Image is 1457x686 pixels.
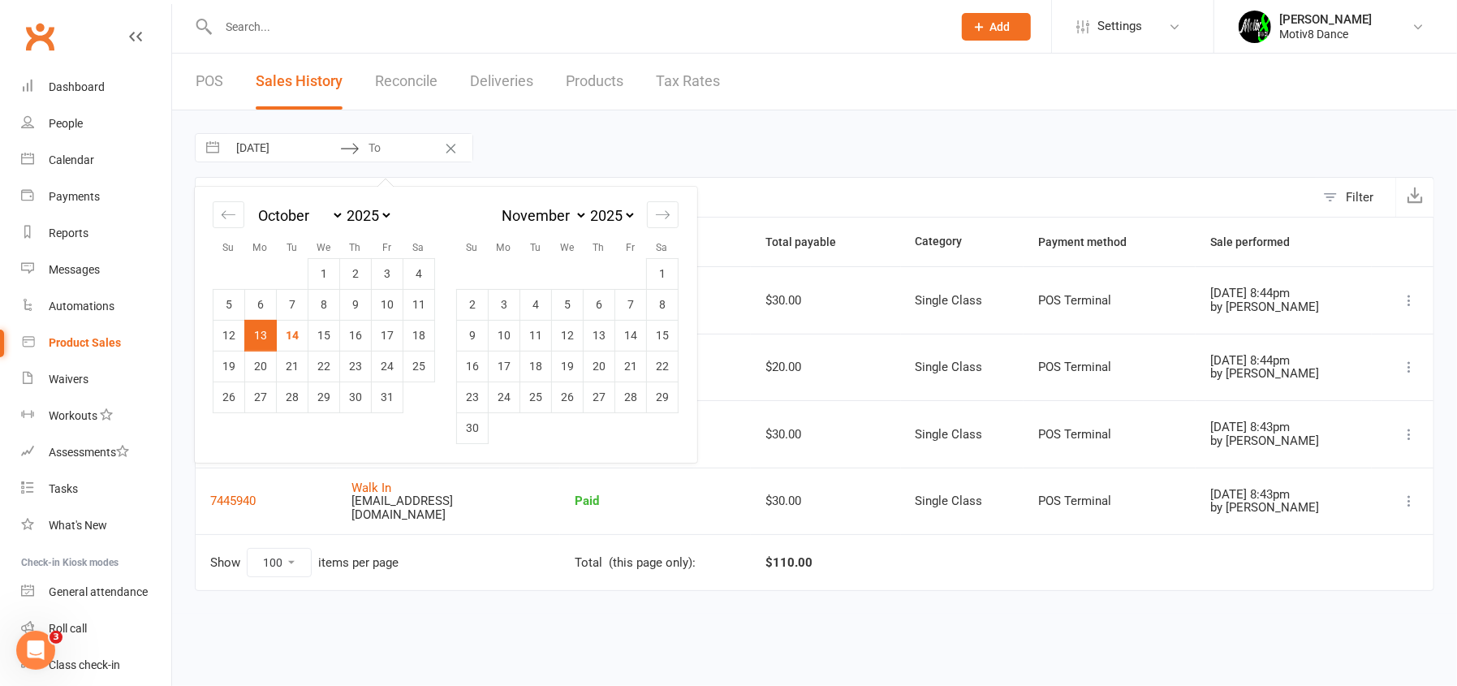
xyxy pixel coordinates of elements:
a: Payments [21,179,171,215]
td: Choose Sunday, October 5, 2025 as your check-out date. It’s available. [213,289,245,320]
input: Search by customer name, email or receipt number [196,178,1315,217]
a: Dashboard [21,69,171,106]
td: Choose Friday, November 28, 2025 as your check-out date. It’s available. [615,382,647,412]
div: Move backward to switch to the previous month. [213,201,244,228]
td: Choose Sunday, November 30, 2025 as your check-out date. It’s available. [457,412,489,443]
td: Choose Saturday, October 25, 2025 as your check-out date. It’s available. [403,351,435,382]
small: Th [350,242,361,253]
div: [DATE] 8:44pm [1210,354,1356,368]
a: Sales History [256,54,343,110]
td: Choose Wednesday, October 22, 2025 as your check-out date. It’s available. [308,351,340,382]
td: Choose Tuesday, October 14, 2025 as your check-out date. It’s available. [277,320,308,351]
a: Tasks [21,471,171,507]
a: Calendar [21,142,171,179]
td: Choose Thursday, October 2, 2025 as your check-out date. It’s available. [340,258,372,289]
div: Single Class [916,294,1009,308]
div: POS Terminal [1038,494,1181,508]
div: Assessments [49,446,129,459]
a: Class kiosk mode [21,647,171,684]
button: Payment method [1038,232,1144,252]
td: Choose Thursday, October 9, 2025 as your check-out date. It’s available. [340,289,372,320]
a: Walk In [351,481,391,495]
a: Workouts [21,398,171,434]
div: Total [575,556,602,570]
td: Choose Tuesday, November 25, 2025 as your check-out date. It’s available. [520,382,552,412]
td: Choose Tuesday, November 11, 2025 as your check-out date. It’s available. [520,320,552,351]
td: Choose Monday, October 6, 2025 as your check-out date. It’s available. [245,289,277,320]
td: Choose Sunday, October 26, 2025 as your check-out date. It’s available. [213,382,245,412]
div: $30.00 [765,428,886,442]
td: Choose Wednesday, November 12, 2025 as your check-out date. It’s available. [552,320,584,351]
small: Fr [382,242,391,253]
div: Filter [1346,188,1373,207]
span: 3 [50,631,63,644]
td: Choose Wednesday, November 26, 2025 as your check-out date. It’s available. [552,382,584,412]
div: Reports [49,227,88,239]
button: Total payable [765,232,854,252]
div: Paid [575,494,736,508]
div: items per page [318,556,399,570]
td: Choose Saturday, November 29, 2025 as your check-out date. It’s available. [647,382,679,412]
td: Choose Saturday, November 22, 2025 as your check-out date. It’s available. [647,351,679,382]
span: Payment method [1038,235,1144,248]
small: Sa [413,242,425,253]
button: 7445940 [210,491,256,511]
td: Choose Thursday, November 20, 2025 as your check-out date. It’s available. [584,351,615,382]
a: Reports [21,215,171,252]
td: Choose Tuesday, October 7, 2025 as your check-out date. It’s available. [277,289,308,320]
small: Tu [287,242,297,253]
div: POS Terminal [1038,428,1181,442]
div: POS Terminal [1038,360,1181,374]
td: Choose Wednesday, October 15, 2025 as your check-out date. It’s available. [308,320,340,351]
a: Deliveries [470,54,533,110]
td: Choose Saturday, October 18, 2025 as your check-out date. It’s available. [403,320,435,351]
small: Fr [626,242,635,253]
td: Choose Monday, November 24, 2025 as your check-out date. It’s available. [489,382,520,412]
a: POS [196,54,223,110]
td: Choose Tuesday, November 4, 2025 as your check-out date. It’s available. [520,289,552,320]
td: Choose Monday, November 17, 2025 as your check-out date. It’s available. [489,351,520,382]
td: Choose Friday, November 21, 2025 as your check-out date. It’s available. [615,351,647,382]
small: Su [467,242,478,253]
td: Choose Thursday, October 16, 2025 as your check-out date. It’s available. [340,320,372,351]
td: Choose Wednesday, October 1, 2025 as your check-out date. It’s available. [308,258,340,289]
div: Waivers [49,373,88,386]
td: Choose Wednesday, November 19, 2025 as your check-out date. It’s available. [552,351,584,382]
td: Choose Saturday, November 15, 2025 as your check-out date. It’s available. [647,320,679,351]
div: Show [210,548,399,577]
a: Clubworx [19,16,60,57]
td: Choose Saturday, November 8, 2025 as your check-out date. It’s available. [647,289,679,320]
small: We [560,242,574,253]
div: Tasks [49,482,78,495]
button: Add [962,13,1031,41]
td: Choose Saturday, October 4, 2025 as your check-out date. It’s available. [403,258,435,289]
td: Choose Thursday, November 27, 2025 as your check-out date. It’s available. [584,382,615,412]
th: Category [901,218,1024,266]
a: Reconcile [375,54,438,110]
iframe: Intercom live chat [16,631,55,670]
div: [DATE] 8:43pm [1210,488,1356,502]
td: Choose Sunday, November 16, 2025 as your check-out date. It’s available. [457,351,489,382]
div: Workouts [49,409,97,422]
a: Automations [21,288,171,325]
span: Total payable [765,235,854,248]
div: Calendar [195,187,696,463]
div: by [PERSON_NAME] [1210,300,1356,314]
div: General attendance [49,585,148,598]
td: Choose Friday, November 7, 2025 as your check-out date. It’s available. [615,289,647,320]
div: Dashboard [49,80,105,93]
a: People [21,106,171,142]
div: [EMAIL_ADDRESS][DOMAIN_NAME] [351,494,498,521]
div: Roll call [49,622,87,635]
div: POS Terminal [1038,294,1181,308]
a: Messages [21,252,171,288]
div: $30.00 [765,294,886,308]
td: Choose Friday, October 3, 2025 as your check-out date. It’s available. [372,258,403,289]
td: Choose Thursday, November 6, 2025 as your check-out date. It’s available. [584,289,615,320]
span: Sale performed [1210,235,1308,248]
div: $20.00 [765,360,886,374]
div: $110.00 [765,548,813,577]
span: Settings [1097,8,1142,45]
td: Choose Monday, October 27, 2025 as your check-out date. It’s available. [245,382,277,412]
div: [PERSON_NAME] [1279,12,1372,27]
